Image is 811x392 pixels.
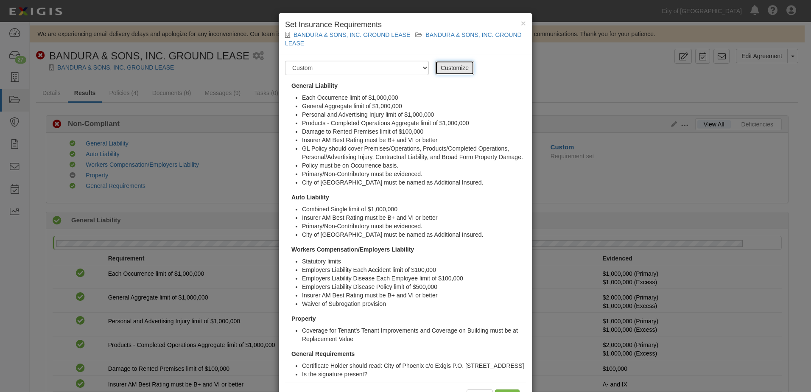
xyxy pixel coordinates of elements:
[302,93,526,102] li: Each Occurrence limit of $1,000,000
[302,291,526,300] li: Insurer AM Best Rating must be B+ and VI or better
[302,127,526,136] li: Damage to Rented Premises limit of $100,000
[285,31,522,47] a: BANDURA & SONS, INC. GROUND LEASE
[291,194,329,201] strong: Auto Liability
[521,19,526,28] button: Close
[302,213,526,222] li: Insurer AM Best Rating must be B+ and VI or better
[521,18,526,28] span: ×
[302,136,526,144] li: Insurer AM Best Rating must be B+ and VI or better
[302,170,526,178] li: Primary/Non-Contributory must be evidenced.
[302,222,526,230] li: Primary/Non-Contributory must be evidenced.
[302,144,526,161] li: GL Policy should cover Premises/Operations, Products/Completed Operations, Personal/Advertising I...
[302,205,526,213] li: Combined Single limit of $1,000,000
[302,161,526,170] li: Policy must be on Occurrence basis.
[302,102,526,110] li: General Aggregate limit of $1,000,000
[294,31,410,38] a: BANDURA & SONS, INC. GROUND LEASE
[302,178,526,187] li: City of [GEOGRAPHIC_DATA] must be named as Additional Insured.
[302,230,526,239] li: City of [GEOGRAPHIC_DATA] must be named as Additional Insured.
[291,315,316,322] strong: Property
[302,326,526,343] li: Coverage for Tenant's Tenant Improvements and Coverage on Building must be at Replacement Value
[291,82,338,89] strong: General Liability
[302,266,526,274] li: Employers Liability Each Accident limit of $100,000
[302,370,526,378] li: Is the signature present?
[291,246,414,253] strong: Workers Compensation/Employers Liability
[302,119,526,127] li: Products - Completed Operations Aggregate limit of $1,000,000
[302,110,526,119] li: Personal and Advertising Injury limit of $1,000,000
[285,20,526,31] h4: Set Insurance Requirements
[302,274,526,283] li: Employers Liability Disease Each Employee limit of $100,000
[435,61,474,75] a: Customize
[291,350,355,357] strong: General Requirements
[302,283,526,291] li: Employers Liability Disease Policy limit of $500,000
[302,300,526,308] li: Waiver of Subrogation provision
[302,361,526,370] li: Certificate Holder should read: City of Phoenix c/o Exigis P.O. [STREET_ADDRESS]
[302,257,526,266] li: Statutory limits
